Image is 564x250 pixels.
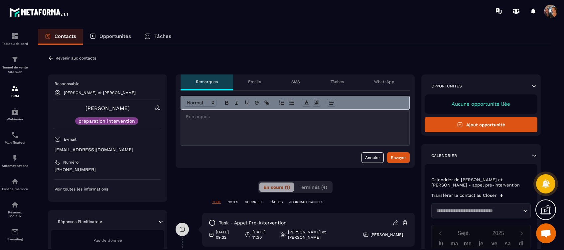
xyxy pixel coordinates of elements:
[2,173,28,196] a: automationsautomationsEspace membre
[2,51,28,79] a: formationformationTunnel de vente Site web
[295,183,331,192] button: Terminés (4)
[252,229,275,240] p: [DATE] 11:30
[154,33,171,39] p: Tâches
[11,154,19,162] img: automations
[63,160,78,165] p: Numéro
[263,185,290,190] span: En cours (1)
[2,27,28,51] a: formationformationTableau de bord
[259,183,294,192] button: En cours (1)
[2,79,28,103] a: formationformationCRM
[196,79,218,84] p: Remarques
[55,187,161,192] p: Voir toutes les informations
[536,223,556,243] div: Ouvrir le chat
[2,117,28,121] p: Webinaire
[219,220,287,226] p: task - appel pré-intervention
[2,94,28,98] p: CRM
[11,228,19,236] img: email
[56,56,96,61] p: Revenir aux contacts
[431,177,531,188] p: Calendrier de [PERSON_NAME] et [PERSON_NAME] - appel pré-intervention
[2,210,28,218] p: Réseaux Sociaux
[431,153,457,158] p: Calendrier
[288,229,358,240] p: [PERSON_NAME] et [PERSON_NAME]
[93,238,122,243] span: Pas de donnée
[11,32,19,40] img: formation
[370,232,403,237] p: [PERSON_NAME]
[99,33,131,39] p: Opportunités
[387,152,410,163] button: Envoyer
[289,200,323,204] p: JOURNAUX D'APPELS
[85,105,130,111] a: [PERSON_NAME]
[2,196,28,223] a: social-networksocial-networkRéseaux Sociaux
[431,101,531,107] p: Aucune opportunité liée
[2,237,28,241] p: E-mailing
[2,149,28,173] a: automationsautomationsAutomatisations
[248,79,261,84] p: Emails
[431,193,496,198] p: Transférer le contact au Closer
[331,79,344,84] p: Tâches
[431,203,531,218] div: Search for option
[55,81,161,86] p: Responsable
[83,29,138,45] a: Opportunités
[216,229,240,240] p: [DATE] 09:32
[11,108,19,116] img: automations
[11,84,19,92] img: formation
[299,185,327,190] span: Terminés (4)
[361,152,384,163] button: Annuler
[391,154,406,161] div: Envoyer
[212,200,221,204] p: TOUT
[2,126,28,149] a: schedulerschedulerPlanificateur
[11,178,19,186] img: automations
[425,117,537,132] button: Ajout opportunité
[55,147,161,153] p: [EMAIL_ADDRESS][DOMAIN_NAME]
[431,83,462,89] p: Opportunités
[245,200,263,204] p: COURRIELS
[434,207,521,214] input: Search for option
[11,201,19,209] img: social-network
[11,131,19,139] img: scheduler
[38,29,83,45] a: Contacts
[55,167,161,173] p: [PHONE_NUMBER]
[11,56,19,63] img: formation
[2,223,28,246] a: emailemailE-mailing
[2,42,28,46] p: Tableau de bord
[2,103,28,126] a: automationsautomationsWebinaire
[2,164,28,168] p: Automatisations
[291,79,300,84] p: SMS
[138,29,178,45] a: Tâches
[55,33,76,39] p: Contacts
[78,119,135,123] p: préparation intervention
[64,90,136,95] p: [PERSON_NAME] et [PERSON_NAME]
[374,79,394,84] p: WhatsApp
[2,65,28,74] p: Tunnel de vente Site web
[270,200,283,204] p: TÂCHES
[2,141,28,144] p: Planificateur
[58,219,102,224] p: Réponses Planificateur
[9,6,69,18] img: logo
[64,137,76,142] p: E-mail
[2,187,28,191] p: Espace membre
[227,200,238,204] p: NOTES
